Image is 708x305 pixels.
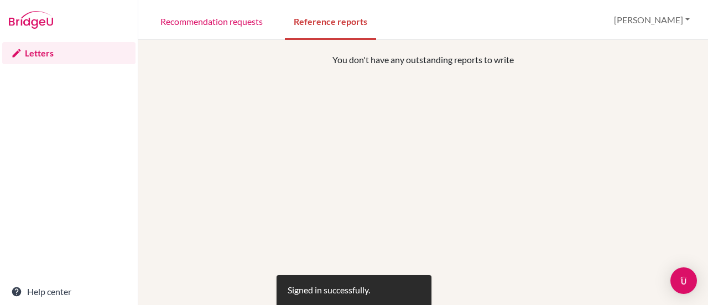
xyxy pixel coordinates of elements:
[670,267,697,294] div: Open Intercom Messenger
[288,283,370,297] div: Signed in successfully.
[152,2,272,40] a: Recommendation requests
[205,53,641,66] p: You don't have any outstanding reports to write
[2,42,136,64] a: Letters
[609,9,695,30] button: [PERSON_NAME]
[9,11,53,29] img: Bridge-U
[285,2,376,40] a: Reference reports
